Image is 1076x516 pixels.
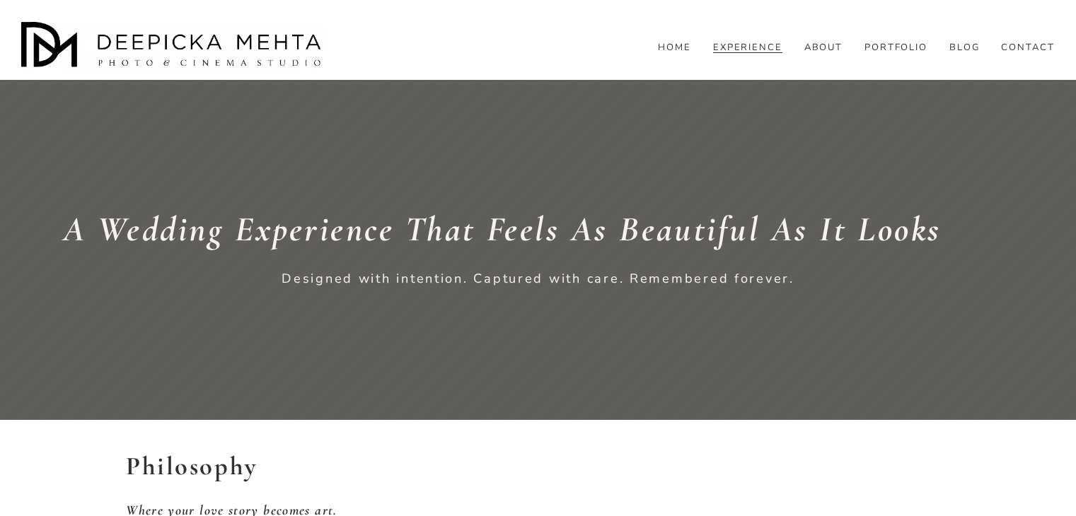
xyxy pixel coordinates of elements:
strong: Philosophy [126,450,258,481]
a: EXPERIENCE [713,41,783,54]
a: HOME [658,41,691,54]
em: A Wedding Experience That Feels As Beautiful As It Looks [63,208,942,250]
a: CONTACT [1001,41,1055,54]
p: Designed with intention. Captured with care. Remembered forever. [249,271,827,287]
a: ABOUT [804,41,843,54]
a: PORTFOLIO [864,41,928,54]
img: Austin Wedding Photographer - Deepicka Mehta Photography &amp; Cinematography [21,22,325,71]
a: folder dropdown [949,41,980,54]
span: BLOG [949,42,980,54]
